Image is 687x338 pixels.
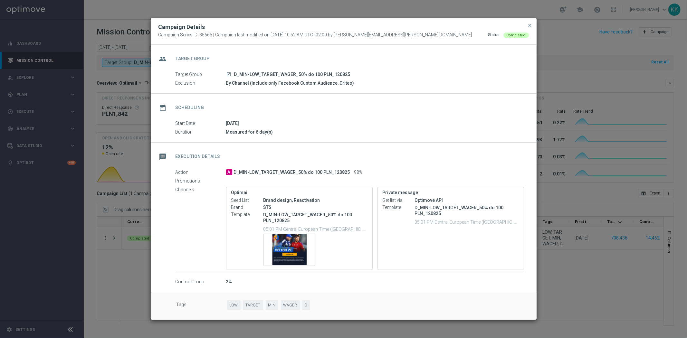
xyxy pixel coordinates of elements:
[176,56,210,62] h2: Target Group
[158,23,205,31] h2: Campaign Details
[226,72,232,77] i: launch
[415,219,519,225] p: 05:01 PM Central European Time ([GEOGRAPHIC_DATA]) (UTC +02:00)
[158,32,472,38] span: Campaign Series ID: 35665 | Campaign last modified on [DATE] 10:52 AM UTC+02:00 by [PERSON_NAME][...
[176,154,220,160] h2: Execution Details
[227,300,241,310] span: LOW
[226,129,524,135] div: Measured for 6 day(s)
[176,178,226,184] label: Promotions
[176,80,226,86] label: Exclusion
[383,205,415,211] label: Template
[266,300,278,310] span: MIN
[383,198,415,203] label: Get list via
[231,212,263,218] label: Template
[234,72,350,78] span: D_MIN-LOW_TARGET_WAGER_50% do 100 PLN_120825
[263,212,367,223] p: D_MIN-LOW_TARGET_WAGER_50% do 100 PLN_120825
[176,129,226,135] label: Duration
[507,33,526,37] span: Completed
[281,300,300,310] span: WAGER
[488,32,501,38] div: Status:
[157,102,169,114] i: date_range
[176,170,226,175] label: Action
[176,279,226,285] label: Control Group
[157,53,169,65] i: group
[263,204,367,211] div: STS
[263,226,367,232] p: 05:01 PM Central European Time (Warsaw) (UTC +02:00)
[302,300,310,310] span: D
[226,72,232,78] a: launch
[528,23,533,28] span: close
[354,170,363,175] span: 98%
[263,197,367,203] div: Brand design, Reactivation
[176,121,226,127] label: Start Date
[226,120,524,127] div: [DATE]
[234,170,350,175] span: D_MIN-LOW_TARGET_WAGER_50% do 100 PLN_120825
[243,300,263,310] span: TARGET
[176,72,226,78] label: Target Group
[176,187,226,193] label: Channels
[176,105,204,111] h2: Scheduling
[415,205,519,216] p: D_MIN-LOW_TARGET_WAGER_50% do 100 PLN_120825
[231,205,263,211] label: Brand
[383,190,519,195] label: Private message
[226,169,232,175] span: A
[226,80,524,86] div: By Channel (Include only Facebook Custom Audience, Criteo)
[231,190,367,195] label: Optimail
[231,198,263,203] label: Seed List
[226,278,524,285] div: 2%
[415,197,519,203] div: Optimove API
[157,151,169,163] i: message
[177,300,227,310] label: Tags
[503,32,529,37] colored-tag: Completed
